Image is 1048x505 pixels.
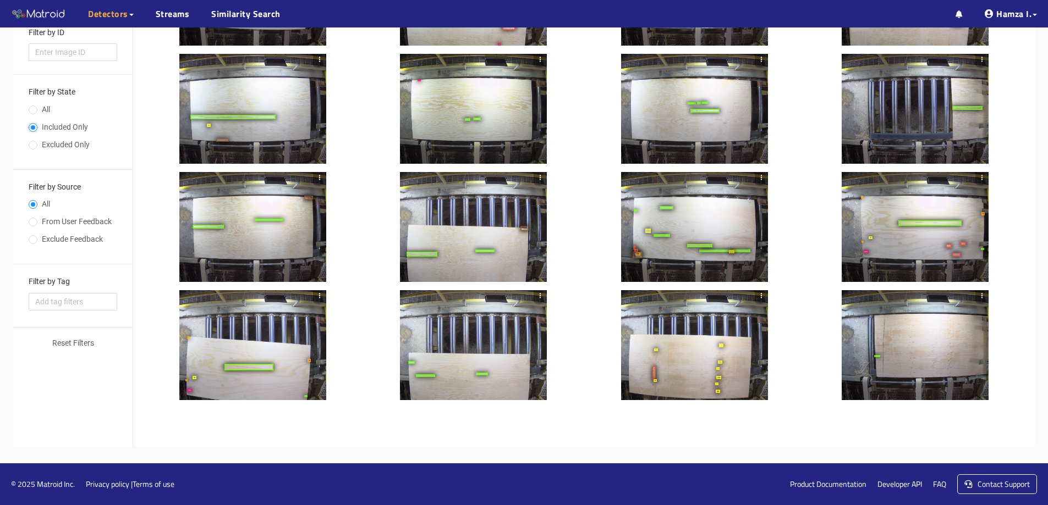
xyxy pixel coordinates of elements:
span: © 2025 Matroid Inc. [11,478,75,490]
span: From User Feedback [37,217,116,226]
h3: Filter by State [29,88,117,96]
h3: Filter by Source [29,183,117,191]
a: Terms of use [133,478,174,490]
a: Privacy policy | [86,478,133,490]
a: Contact Support [957,474,1037,494]
span: All [37,199,54,208]
a: FAQ [933,478,946,490]
span: Reset Filters [52,337,94,349]
span: Exclude Feedback [37,235,107,243]
span: Excluded Only [37,140,94,149]
span: Hamza I. [996,7,1031,20]
span: Add tag filters [35,296,111,308]
span: Detectors [88,7,128,20]
a: Streams [156,7,190,20]
span: Included Only [37,123,92,131]
span: Contact Support [978,478,1030,490]
a: Similarity Search [211,7,281,20]
span: All [37,105,54,114]
h3: Filter by Tag [29,278,117,286]
h3: Filter by ID [29,29,117,37]
a: Product Documentation [790,478,866,490]
input: Enter Image ID [29,43,117,61]
a: Developer API [877,478,922,490]
img: Matroid logo [11,6,66,23]
button: Reset Filters [25,334,121,352]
